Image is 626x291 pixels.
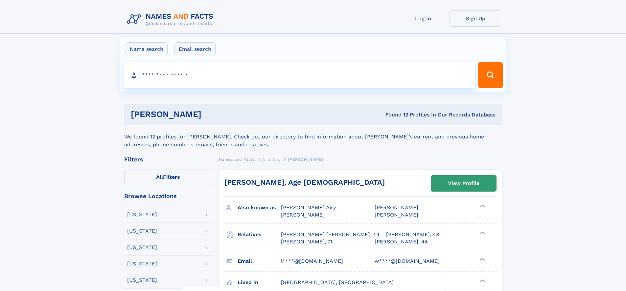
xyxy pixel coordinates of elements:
[224,178,385,186] a: [PERSON_NAME], Age [DEMOGRAPHIC_DATA]
[293,111,496,118] div: Found 12 Profiles In Our Records Database
[131,110,293,118] h1: [PERSON_NAME]
[397,10,450,27] a: Log In
[288,157,323,162] span: [PERSON_NAME]
[127,228,157,234] div: [US_STATE]
[124,62,475,88] input: search input
[281,204,336,211] span: [PERSON_NAME] Airy
[478,279,486,283] div: ❯
[127,212,157,217] div: [US_STATE]
[478,231,486,235] div: ❯
[127,261,157,266] div: [US_STATE]
[281,212,325,218] span: [PERSON_NAME]
[124,125,502,149] div: We found 12 profiles for [PERSON_NAME]. Check out our directory to find information about [PERSON...
[238,256,281,267] h3: Email
[124,170,212,185] label: Filters
[281,231,380,238] a: [PERSON_NAME] [PERSON_NAME], 44
[272,155,280,163] a: Airy
[219,155,255,163] a: Names and Facts
[478,257,486,261] div: ❯
[127,245,157,250] div: [US_STATE]
[238,202,281,213] h3: Also known as
[450,10,502,27] a: Sign Up
[238,277,281,288] h3: Lived in
[375,238,428,245] a: [PERSON_NAME], 44
[262,157,265,162] span: A
[262,155,265,163] a: A
[124,10,219,28] img: Logo Names and Facts
[281,238,332,245] a: [PERSON_NAME], 71
[478,62,502,88] button: Search Button
[174,42,216,56] label: Email search
[448,176,479,191] div: View Profile
[375,204,418,211] span: [PERSON_NAME]
[238,229,281,240] h3: Relatives
[478,204,486,208] div: ❯
[156,174,163,180] span: All
[124,193,212,199] div: Browse Locations
[386,231,439,238] a: [PERSON_NAME], 48
[127,278,157,283] div: [US_STATE]
[281,279,394,285] span: [GEOGRAPHIC_DATA], [GEOGRAPHIC_DATA]
[272,157,280,162] span: Airy
[124,156,212,162] div: Filters
[375,212,418,218] span: [PERSON_NAME]
[126,42,168,56] label: Name search
[431,176,496,191] a: View Profile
